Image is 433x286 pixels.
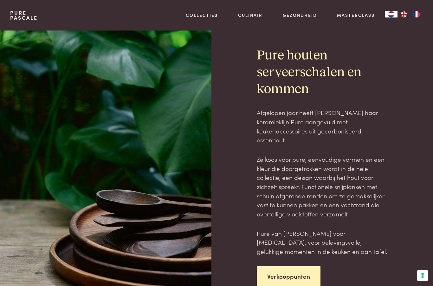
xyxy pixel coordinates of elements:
[410,11,423,17] a: FR
[10,10,38,20] a: PurePascale
[257,155,388,219] p: Ze koos voor pure, eenvoudige vormen en een kleur die doorgetrokken wordt in de hele collectie, e...
[257,229,388,256] p: Pure van [PERSON_NAME] voor [MEDICAL_DATA], voor belevingsvolle, gelukkige momenten in de keuken ...
[257,47,388,98] h2: Pure houten serveerschalen en kommen
[397,11,410,17] a: EN
[337,12,375,18] a: Masterclass
[238,12,262,18] a: Culinair
[257,108,388,145] p: Afgelopen jaar heeft [PERSON_NAME] haar keramieklijn Pure aangevuld met keukenaccessoires uit gec...
[186,12,218,18] a: Collecties
[385,11,423,17] aside: Language selected: Nederlands
[385,11,397,17] a: NL
[397,11,423,17] ul: Language list
[417,270,428,281] button: Uw voorkeuren voor toestemming voor trackingtechnologieën
[283,12,317,18] a: Gezondheid
[385,11,397,17] div: Language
